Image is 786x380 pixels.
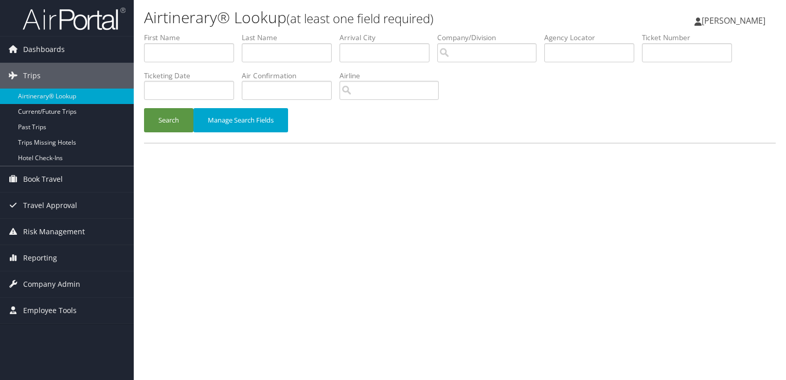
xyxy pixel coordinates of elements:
button: Search [144,108,193,132]
span: Reporting [23,245,57,271]
label: Air Confirmation [242,71,340,81]
label: Ticketing Date [144,71,242,81]
label: Ticket Number [642,32,740,43]
label: Agency Locator [544,32,642,43]
label: Company/Division [437,32,544,43]
label: Airline [340,71,446,81]
a: [PERSON_NAME] [694,5,776,36]
span: Risk Management [23,219,85,245]
small: (at least one field required) [287,10,434,27]
span: Book Travel [23,166,63,192]
label: First Name [144,32,242,43]
label: Last Name [242,32,340,43]
span: Trips [23,63,41,89]
img: airportal-logo.png [23,7,126,31]
button: Manage Search Fields [193,108,288,132]
span: Employee Tools [23,298,77,323]
label: Arrival City [340,32,437,43]
span: Travel Approval [23,193,77,218]
h1: Airtinerary® Lookup [144,7,565,28]
span: [PERSON_NAME] [702,15,765,26]
span: Dashboards [23,37,65,62]
span: Company Admin [23,271,80,297]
